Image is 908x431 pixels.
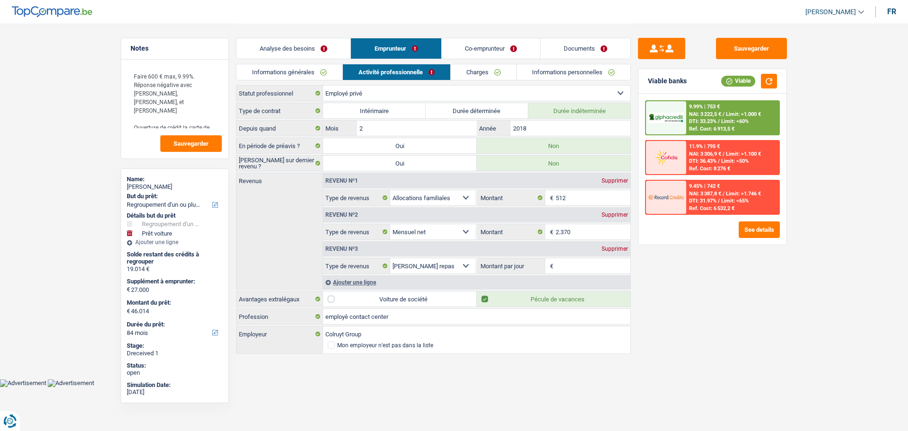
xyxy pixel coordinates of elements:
[528,103,631,118] label: Durée indéterminée
[718,198,720,204] span: /
[477,121,510,136] label: Année
[236,309,323,324] label: Profession
[478,224,545,239] label: Montant
[236,326,323,342] label: Employeur
[323,103,426,118] label: Intérimaire
[599,246,630,252] div: Supprimer
[517,64,631,80] a: Informations personnelles
[127,299,221,307] label: Montant du prêt:
[689,151,721,157] span: NAI: 3 306,9 €
[127,381,223,389] div: Simulation Date:
[545,224,556,239] span: €
[160,135,222,152] button: Sauvegarder
[236,38,350,59] a: Analyse des besoins
[131,44,219,53] h5: Notes
[323,156,477,171] label: Oui
[442,38,540,59] a: Co-emprunteur
[127,239,223,246] div: Ajouter une ligne
[127,212,223,220] div: Détails but du prêt
[689,166,730,172] div: Ref. Cost: 8 276 €
[723,151,725,157] span: /
[323,275,630,289] div: Ajouter une ligne
[127,176,223,183] div: Name:
[511,121,630,136] input: AAAA
[323,121,357,136] label: Mois
[805,8,856,16] span: [PERSON_NAME]
[477,156,630,171] label: Non
[323,258,390,273] label: Type de revenus
[48,379,94,387] img: Advertisement
[478,190,545,205] label: Montant
[721,118,749,124] span: Limit: <60%
[127,308,130,315] span: €
[323,138,477,153] label: Oui
[127,388,223,396] div: [DATE]
[545,190,556,205] span: €
[716,38,787,59] button: Sauvegarder
[718,118,720,124] span: /
[236,173,323,184] label: Revenus
[887,7,896,16] div: fr
[127,321,221,328] label: Durée du prêt:
[689,104,720,110] div: 9.99% | 753 €
[236,156,323,171] label: [PERSON_NAME] sur dernier revenu ?
[718,158,720,164] span: /
[648,77,687,85] div: Viable banks
[689,111,721,117] span: NAI: 3 222,5 €
[174,141,209,147] span: Sauvegarder
[127,183,223,191] div: [PERSON_NAME]
[236,121,323,136] label: Depuis quand
[357,121,477,136] input: MM
[323,291,477,307] label: Voiture de société
[689,205,734,211] div: Ref. Cost: 6 532,2 €
[351,38,441,59] a: Emprunteur
[726,151,761,157] span: Limit: >1.100 €
[236,291,323,307] label: Avantages extralégaux
[648,188,683,206] img: Record Credits
[689,143,720,150] div: 11.9% | 795 €
[599,212,630,218] div: Supprimer
[127,286,130,293] span: €
[127,369,223,377] div: open
[236,103,323,118] label: Type de contrat
[689,191,721,197] span: NAI: 3 387,8 €
[236,64,342,80] a: Informations générales
[236,86,323,101] label: Statut professionnel
[723,111,725,117] span: /
[343,64,450,80] a: Activité professionnelle
[451,64,516,80] a: Charges
[323,212,360,218] div: Revenu nº2
[127,251,223,265] div: Solde restant des crédits à regrouper
[723,191,725,197] span: /
[323,224,390,239] label: Type de revenus
[323,190,390,205] label: Type de revenus
[127,362,223,369] div: Status:
[127,350,223,357] div: Dreceived 1
[12,6,92,18] img: TopCompare Logo
[739,221,780,238] button: See details
[689,198,716,204] span: DTI: 31.97%
[127,265,223,273] div: 19.014 €
[545,258,556,273] span: €
[689,183,720,189] div: 9.45% | 742 €
[689,118,716,124] span: DTI: 33.23%
[127,193,221,200] label: But du prêt:
[689,126,734,132] div: Ref. Cost: 6 913,5 €
[426,103,528,118] label: Durée déterminée
[323,178,360,184] div: Revenu nº1
[599,178,630,184] div: Supprimer
[337,343,433,348] div: Mon employeur n’est pas dans la liste
[726,111,761,117] span: Limit: >1.000 €
[323,246,360,252] div: Revenu nº3
[236,138,323,153] label: En période de préavis ?
[323,326,630,342] input: Cherchez votre employeur
[689,158,716,164] span: DTI: 36.43%
[648,149,683,166] img: Cofidis
[541,38,630,59] a: Documents
[478,258,545,273] label: Montant par jour
[648,113,683,123] img: AlphaCredit
[477,291,630,307] label: Pécule de vacances
[721,158,749,164] span: Limit: <50%
[477,138,630,153] label: Non
[127,342,223,350] div: Stage:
